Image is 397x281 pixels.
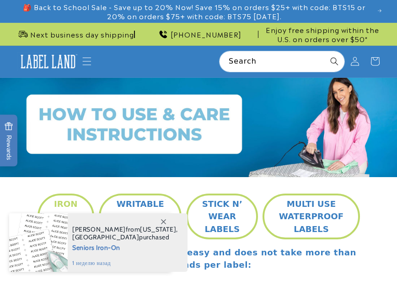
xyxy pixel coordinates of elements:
[14,49,82,75] a: Label Land
[72,226,178,241] span: from , purchased
[72,225,126,233] span: [PERSON_NAME]
[38,194,95,239] button: IRON ON LABELS
[30,30,134,39] span: Next business day shipping
[5,122,13,160] span: Rewards
[139,23,259,45] div: Announcement
[324,51,344,71] button: Search
[171,30,241,39] span: [PHONE_NUMBER]
[140,225,176,233] span: [US_STATE]
[15,23,135,45] div: Announcement
[38,246,360,271] p: Applying these labels is very easy and does not take more than 15 seconds per label:
[306,242,388,272] iframe: Gorgias live chat messenger
[17,52,79,71] img: Label Land
[99,194,182,239] button: WRITABLE IRON ON LABELS
[186,194,258,239] button: STICK N’ WEAR LABELS
[77,51,97,71] summary: Menu
[263,194,359,239] button: MULTI USE WATERPROOF LABELS
[72,233,139,241] span: [GEOGRAPHIC_DATA]
[262,25,382,43] span: Enjoy free shipping within the U.S. on orders over $50*
[262,23,382,45] div: Announcement
[15,2,374,20] span: 🎒 Back to School Sale - Save up to 20% Now! Save 15% on orders $25+ with code: BTS15 or 20% on or...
